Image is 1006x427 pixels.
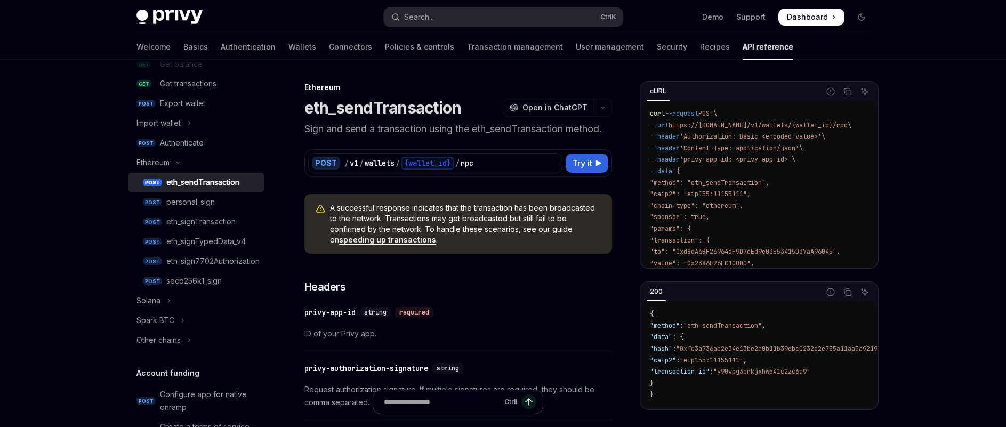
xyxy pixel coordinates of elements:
a: Transaction management [467,34,563,60]
button: Toggle Other chains section [128,331,264,350]
span: \ [792,155,795,164]
span: POST [143,238,162,246]
p: Sign and send a transaction using the eth_sendTransaction method. [304,122,612,136]
div: {wallet_id} [401,157,454,170]
h1: eth_sendTransaction [304,98,462,117]
button: Toggle Solana section [128,291,264,310]
div: eth_sendTransaction [166,176,239,189]
a: POSTAuthenticate [128,133,264,152]
span: "method": "eth_sendTransaction", [650,179,769,187]
span: ID of your Privy app. [304,327,612,340]
span: 'privy-app-id: <privy-app-id>' [680,155,792,164]
a: User management [576,34,644,60]
span: POST [143,277,162,285]
div: Get transactions [160,77,216,90]
button: Toggle Ethereum section [128,153,264,172]
div: cURL [647,85,670,98]
div: eth_signTypedData_v4 [166,235,246,248]
a: Demo [702,12,723,22]
input: Ask a question... [384,390,500,414]
span: , [743,356,747,365]
span: "transaction": { [650,236,710,245]
span: 'Authorization: Basic <encoded-value>' [680,132,822,141]
svg: Warning [315,204,326,214]
span: \ [799,144,803,152]
button: Report incorrect code [824,85,838,99]
button: Report incorrect code [824,285,838,299]
a: POSTpersonal_sign [128,192,264,212]
span: POST [143,198,162,206]
div: Ethereum [136,156,170,169]
button: Open search [384,7,623,27]
button: Try it [566,154,608,173]
span: --header [650,132,680,141]
span: \ [822,132,825,141]
span: Request authorization signature. If multiple signatures are required, they should be comma separa... [304,383,612,409]
button: Open in ChatGPT [503,99,594,117]
div: eth_sign7702Authorization [166,255,260,268]
a: POSTeth_signTypedData_v4 [128,232,264,251]
span: 'Content-Type: application/json' [680,144,799,152]
button: Copy the contents from the code block [841,85,855,99]
div: / [344,158,349,168]
a: Support [736,12,766,22]
span: GET [136,80,151,88]
span: Dashboard [787,12,828,22]
span: --header [650,144,680,152]
div: Authenticate [160,136,204,149]
div: Import wallet [136,117,181,130]
div: POST [312,157,340,170]
span: "0xfc3a736ab2e34e13be2b0b11b39dbc0232a2e755a11aa5a9219890d3b2c6c7d8" [676,344,930,353]
span: POST [136,100,156,108]
span: } [650,379,654,388]
span: --url [650,121,669,130]
span: POST [136,397,156,405]
span: POST [136,139,156,147]
span: --data [650,167,672,175]
span: "hash" [650,344,672,353]
div: Spark BTC [136,314,174,327]
button: Toggle dark mode [853,9,870,26]
div: Solana [136,294,160,307]
a: Basics [183,34,208,60]
span: : [676,356,680,365]
span: : [672,344,676,353]
div: rpc [461,158,473,168]
span: POST [143,218,162,226]
span: curl [650,109,665,118]
span: "data" [650,333,672,341]
a: Security [657,34,687,60]
div: v1 [350,158,358,168]
span: Ctrl K [600,13,616,21]
span: "method" [650,321,680,330]
span: \ [713,109,717,118]
span: Try it [572,157,592,170]
div: eth_signTransaction [166,215,236,228]
button: Send message [521,394,536,409]
div: required [395,307,433,318]
span: "sponsor": true, [650,213,710,221]
span: "value": "0x2386F26FC10000", [650,259,754,268]
span: Open in ChatGPT [522,102,587,113]
div: / [359,158,364,168]
span: --request [665,109,698,118]
a: Policies & controls [385,34,454,60]
a: POSTsecp256k1_sign [128,271,264,291]
div: / [396,158,400,168]
img: dark logo [136,10,203,25]
a: POSTExport wallet [128,94,264,113]
span: : [680,321,683,330]
a: Wallets [288,34,316,60]
button: Toggle Spark BTC section [128,311,264,330]
a: Dashboard [778,9,844,26]
div: Configure app for native onramp [160,388,258,414]
div: personal_sign [166,196,215,208]
span: "chain_type": "ethereum", [650,202,743,210]
span: Headers [304,279,346,294]
div: secp256k1_sign [166,275,222,287]
span: "transaction_id" [650,367,710,376]
span: } [650,390,654,399]
span: A successful response indicates that the transaction has been broadcasted to the network. Transac... [330,203,601,245]
a: Connectors [329,34,372,60]
button: Ask AI [858,285,872,299]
